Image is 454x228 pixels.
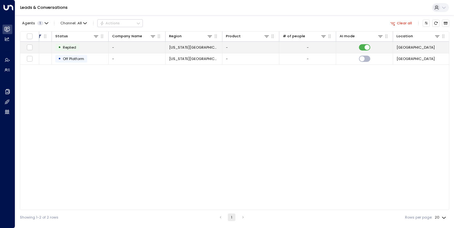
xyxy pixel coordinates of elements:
[340,33,355,39] div: AI mode
[226,33,269,39] div: Product
[58,54,61,63] div: •
[228,213,235,221] button: page 1
[109,53,166,64] td: -
[216,213,247,221] nav: pagination navigation
[55,33,68,39] div: Status
[405,215,432,220] label: Rows per page:
[396,33,440,39] div: Location
[423,20,430,27] button: Customize
[27,33,33,39] span: Toggle select all
[77,21,82,25] span: All
[442,20,449,27] button: Archived Leads
[58,20,89,27] span: Channel:
[58,43,61,51] div: •
[396,33,413,39] div: Location
[37,21,43,25] span: 1
[97,19,143,27] div: Button group with a nested menu
[100,21,120,25] div: Actions
[169,33,182,39] div: Region
[222,42,279,53] td: -
[22,21,35,25] span: Agents
[63,45,76,50] span: Replied
[27,56,33,62] span: Toggle select row
[112,33,142,39] div: Company Name
[307,56,309,61] div: -
[27,44,33,51] span: Toggle select row
[20,215,58,220] div: Showing 1-2 of 2 rows
[169,33,213,39] div: Region
[20,5,68,10] a: Leads & Conversations
[222,53,279,64] td: -
[63,56,84,61] span: Off Platform
[109,42,166,53] td: -
[283,33,326,39] div: # of people
[55,33,99,39] div: Status
[435,213,447,221] div: 20
[97,19,143,27] button: Actions
[307,45,309,50] div: -
[388,20,414,27] button: Clear all
[169,45,219,50] span: New York City
[283,33,305,39] div: # of people
[112,33,156,39] div: Company Name
[58,20,89,27] button: Channel:All
[396,56,435,61] span: Lower East Side
[226,33,241,39] div: Product
[169,56,219,61] span: New York City
[432,20,439,27] span: Refresh
[340,33,383,39] div: AI mode
[396,45,435,50] span: Lower East Side
[20,20,50,27] button: Agents1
